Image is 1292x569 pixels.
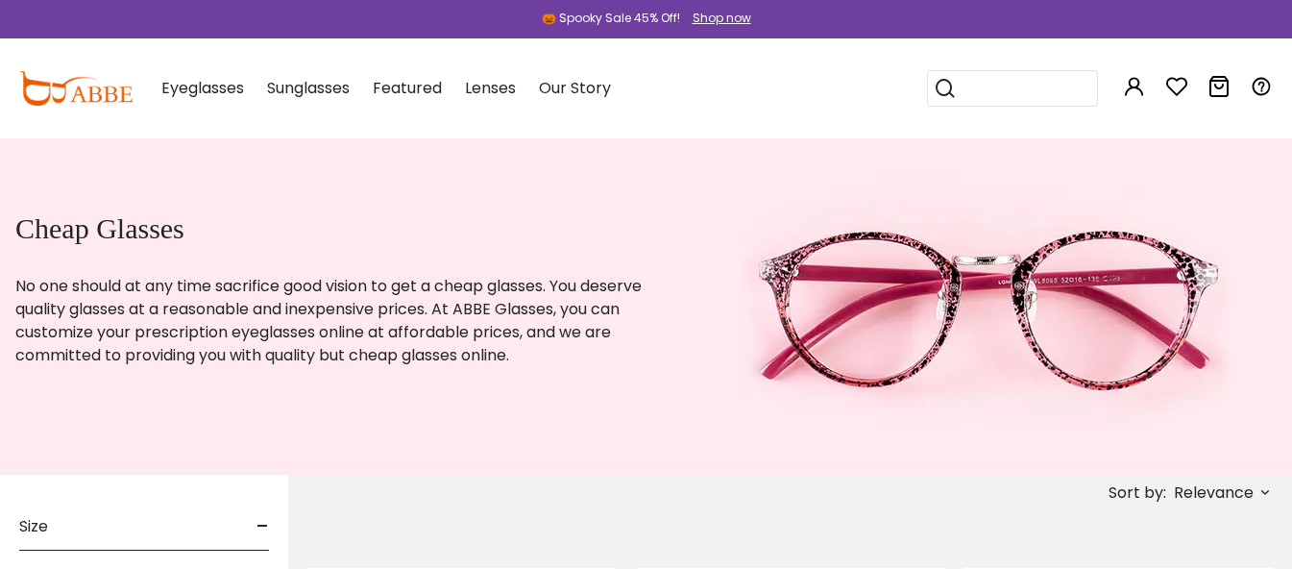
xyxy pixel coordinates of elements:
[539,77,611,99] span: Our Story
[465,77,516,99] span: Lenses
[693,10,751,27] div: Shop now
[256,504,269,550] span: -
[1109,482,1166,504] span: Sort by:
[15,275,695,367] p: No one should at any time sacrifice good vision to get a cheap glasses. You deserve quality glass...
[161,77,244,99] span: Eyeglasses
[1174,476,1254,510] span: Relevance
[15,211,695,246] h1: Cheap Glasses
[19,71,133,106] img: abbeglasses.com
[683,10,751,26] a: Shop now
[542,10,680,27] div: 🎃 Spooky Sale 45% Off!
[19,504,48,550] span: Size
[267,77,350,99] span: Sunglasses
[373,77,442,99] span: Featured
[743,138,1231,475] img: cheap glasses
